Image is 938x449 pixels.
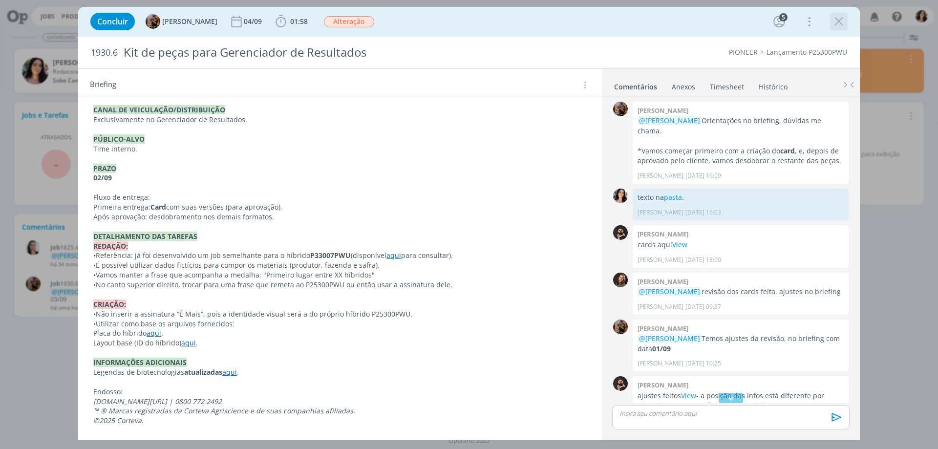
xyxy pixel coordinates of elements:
[93,173,112,182] strong: 02/09
[638,287,844,297] p: revisão dos cards feita, ajustes no briefing
[93,387,587,397] p: Endosso:
[93,299,126,309] strong: CRIAÇÃO:
[184,367,222,377] strong: atualizadas
[638,256,683,264] p: [PERSON_NAME]
[93,144,137,153] span: Time interno.
[638,106,688,115] b: [PERSON_NAME]
[146,14,160,29] img: A
[93,232,197,241] strong: DETALHAMENTO DAS TAREFAS
[323,16,375,28] button: Alteração
[652,344,671,353] strong: 01/09
[237,367,239,377] span: .
[93,309,587,319] p: Não inserir a assinatura “É Mais”, pois a identidade visual será a do próprio híbrido P25300PWU.
[93,328,587,338] p: Placa do híbrido .
[709,78,745,92] a: Timesheet
[290,17,308,26] span: 01:58
[685,208,721,217] span: [DATE] 16:03
[90,13,135,30] button: Concluir
[222,367,237,377] a: aqui
[93,309,96,319] span: •
[162,18,217,25] span: [PERSON_NAME]
[310,251,351,260] strong: P33007PWU
[93,338,587,348] p: Layout base (ID do híbrido) .
[93,319,587,329] p: Utilizar como base os arquivos fornecidos:
[93,319,96,328] span: •
[685,256,721,264] span: [DATE] 18:00
[685,171,721,180] span: [DATE] 16:09
[93,241,128,251] strong: REDAÇÃO:
[729,47,758,57] a: PIONEER
[638,334,844,354] p: Temos ajustes da revisão, no briefing com data
[638,324,688,333] b: [PERSON_NAME]
[93,212,587,222] p: Após aprovação: desdobramento nos demais formatos.
[324,16,374,27] span: Alteração
[758,78,788,92] a: Histórico
[93,358,187,367] strong: INFORMAÇÕES ADICIONAIS
[639,287,700,296] span: @[PERSON_NAME]
[613,376,628,391] img: D
[664,192,682,202] a: pasta
[97,18,128,25] span: Concluir
[613,102,628,116] img: A
[93,251,96,260] span: •
[93,260,587,270] p: É possível utilizar dados fictícios para compor os materiais (produtor, fazenda e safra).
[672,240,687,249] a: View
[93,164,116,173] strong: PRAZO
[638,240,844,250] p: cards aqui
[638,302,683,311] p: [PERSON_NAME]
[779,13,788,21] div: 5
[93,270,587,280] p: Vamos manter a frase que acompanha a medalha: "Primeiro lugar entre XX híbridos"
[613,225,628,240] img: D
[780,146,795,155] strong: card
[120,41,528,64] div: Kit de peças para Gerenciador de Resultados
[613,189,628,203] img: T
[685,359,721,368] span: [DATE] 10:25
[93,406,355,415] em: ™ ® Marcas registradas da Corteva Agriscience e de suas companhias afiliadas.
[93,397,222,406] em: [DOMAIN_NAME][URL] | 0800 772 2492
[147,328,161,338] a: aqui
[93,367,184,377] span: Legendas de biotecnologias
[638,230,688,238] b: [PERSON_NAME]
[613,273,628,287] img: J
[639,334,700,343] span: @[PERSON_NAME]
[639,116,700,125] span: @[PERSON_NAME]
[386,251,401,260] a: aqui
[93,192,587,202] p: Fluxo de entrega:
[681,391,696,400] a: View
[93,416,144,425] em: ©2025 Corteva.
[93,202,587,212] p: Primeira entrega: com suas versões (para aprovação).
[93,134,145,144] strong: PÚBLICO-ALVO
[93,280,96,289] span: •
[93,270,96,279] span: •
[93,105,225,114] strong: CANAL DE VEICULAÇÃO/DISTRIBUIÇÃO
[93,251,587,260] p: Referência: já foi desenvolvido um job semelhante para o híbrido (disponível para consultar).
[90,79,116,91] span: Briefing
[91,47,118,58] span: 1930.6
[181,338,196,347] a: aqui
[146,14,217,29] button: A[PERSON_NAME]
[767,47,847,57] a: Lançamento P25300PWU
[638,171,683,180] p: [PERSON_NAME]
[638,381,688,389] b: [PERSON_NAME]
[685,302,721,311] span: [DATE] 09:37
[638,192,844,202] p: texto na .
[672,82,695,92] div: Anexos
[244,18,264,25] div: 04/09
[638,391,844,411] p: ajustes feitos - a posição das infos está diferente por conta do espaço que fica sem a medalha.
[273,14,310,29] button: 01:58
[771,14,787,29] button: 5
[638,116,844,136] p: Orientações no briefing, dúvidas me chama.
[150,202,166,212] strong: Card
[78,7,860,440] div: dialog
[93,260,96,270] span: •
[638,208,683,217] p: [PERSON_NAME]
[638,277,688,286] b: [PERSON_NAME]
[93,115,587,125] p: Exclusivamente no Gerenciador de Resultados.
[613,320,628,334] img: A
[93,280,587,290] p: No canto superior direito, trocar para uma frase que remeta ao P25300PWU ou então usar a assinatu...
[638,359,683,368] p: [PERSON_NAME]
[614,78,658,92] a: Comentários
[638,146,844,166] p: *Vamos começar primeiro com a criação do , e, depois de aprovado pelo cliente, vamos desdobrar o ...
